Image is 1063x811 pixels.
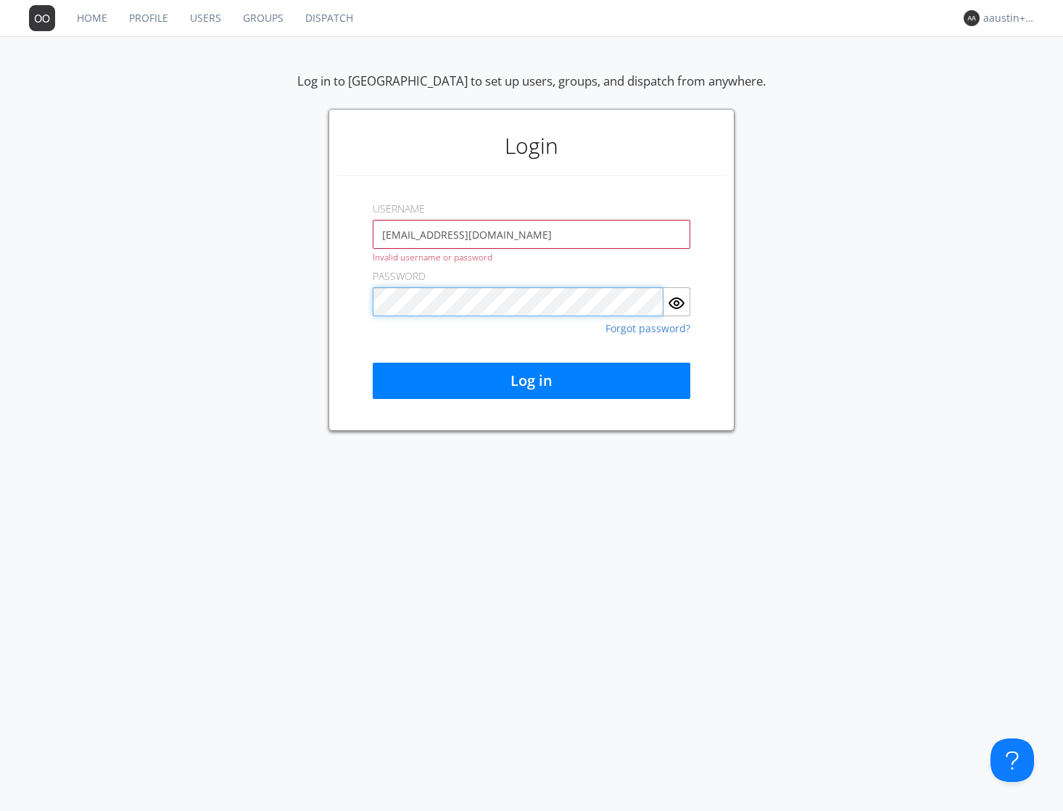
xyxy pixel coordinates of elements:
[373,202,425,216] label: USERNAME
[964,10,980,26] img: 373638.png
[983,11,1038,25] div: aaustin+ovc1+org
[373,253,690,262] div: Invalid username or password
[605,324,690,334] a: Forgot password?
[373,269,426,284] label: PASSWORD
[297,73,766,109] div: Log in to [GEOGRAPHIC_DATA] to set up users, groups, and dispatch from anywhere.
[373,363,690,399] button: Log in
[668,295,685,312] img: eye.svg
[990,738,1034,782] iframe: Toggle Customer Support
[663,287,690,316] button: Show Password
[29,5,55,31] img: 373638.png
[336,117,727,175] h1: Login
[373,287,663,316] input: Password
